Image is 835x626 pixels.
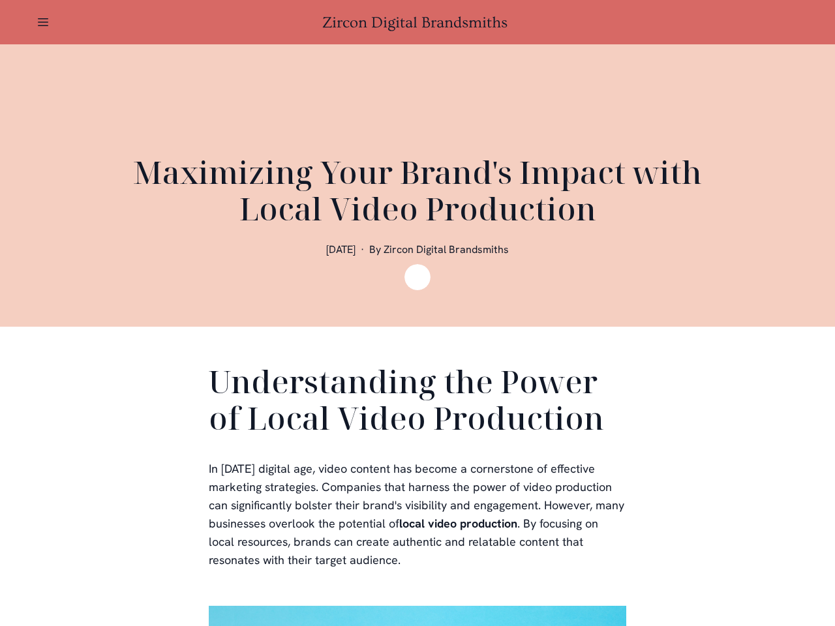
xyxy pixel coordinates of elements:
[399,516,517,531] b: local video production
[361,243,364,256] span: ·
[209,460,626,569] p: In [DATE] digital age, video content has become a cornerstone of effective marketing strategies. ...
[104,154,731,227] h1: Maximizing Your Brand's Impact with Local Video Production
[322,14,513,31] a: Zircon Digital Brandsmiths
[326,243,356,256] span: [DATE]
[369,243,509,256] span: By Zircon Digital Brandsmiths
[404,264,431,290] img: Zircon Digital Brandsmiths
[209,363,626,441] h2: Understanding the Power of Local Video Production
